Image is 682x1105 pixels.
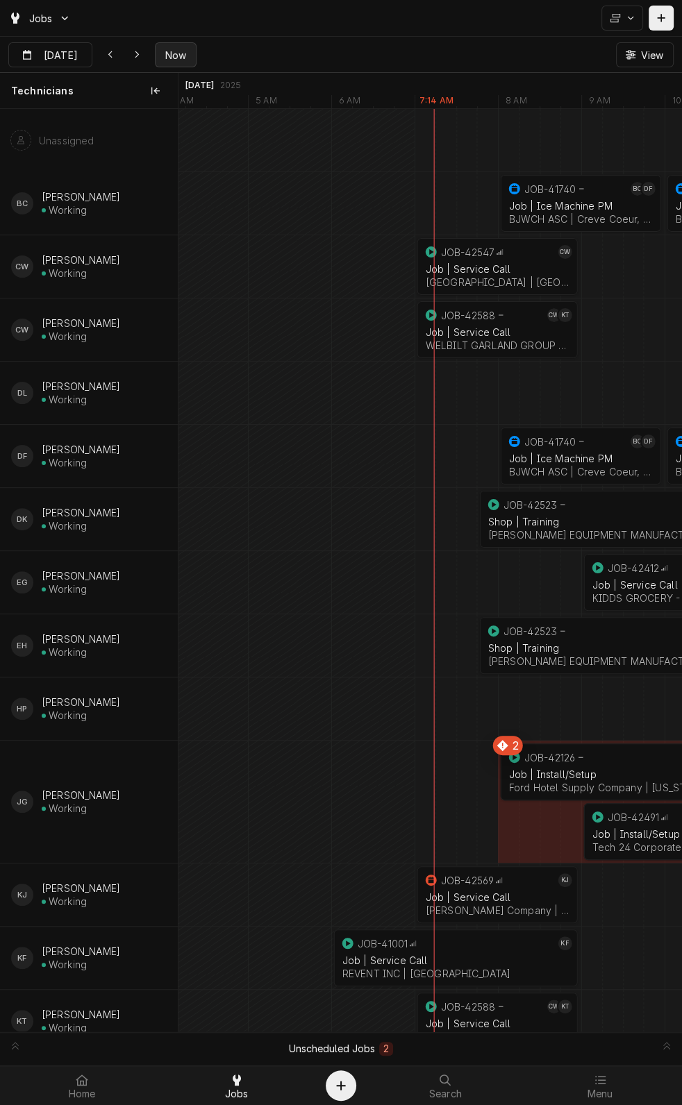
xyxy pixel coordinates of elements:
[49,583,87,595] div: Working
[642,182,656,196] div: David Ford's Avatar
[165,95,201,110] div: 4 AM
[11,791,33,813] div: Jeff George's Avatar
[8,42,92,67] button: [DATE]
[558,245,572,259] div: CW
[631,182,644,196] div: BC
[42,570,120,582] div: [PERSON_NAME]
[11,947,33,969] div: KF
[524,183,576,195] div: JOB-41740
[11,884,33,906] div: Kevin Jordan's Avatar
[441,310,495,321] div: JOB-42588
[42,254,120,266] div: [PERSON_NAME]
[358,938,408,950] div: JOB-41001
[49,457,87,469] div: Working
[504,499,557,511] div: JOB-42523
[369,1069,522,1102] a: Search
[49,646,87,658] div: Working
[547,308,561,322] div: CW
[11,445,33,467] div: David Ford's Avatar
[342,968,569,979] div: REVENT INC | [GEOGRAPHIC_DATA]
[11,634,33,657] div: Erick Hudgens's Avatar
[220,80,242,91] div: 2025
[11,255,33,278] div: CW
[49,330,87,342] div: Working
[638,48,666,62] span: View
[426,326,569,338] div: Job | Service Call
[11,698,33,720] div: HP
[524,436,576,448] div: JOB-41740
[160,1069,314,1102] a: Jobs
[558,936,572,950] div: Kevin Floyd's Avatar
[11,947,33,969] div: Kevin Floyd's Avatar
[49,802,87,814] div: Working
[326,1070,356,1101] button: Create Object
[11,382,33,404] div: David Lindsey's Avatar
[426,904,569,916] div: [PERSON_NAME] Company | [GEOGRAPHIC_DATA][PERSON_NAME]
[39,135,94,146] div: Unassigned
[524,752,575,764] div: JOB-42126
[11,571,33,593] div: Eric Guard's Avatar
[426,276,569,288] div: [GEOGRAPHIC_DATA] | [GEOGRAPHIC_DATA]
[11,84,74,98] span: Technicians
[185,80,215,91] div: [DATE]
[49,959,87,970] div: Working
[382,1041,390,1056] div: 2
[419,95,454,106] label: 7:14 AM
[11,634,33,657] div: EH
[631,182,644,196] div: Brad Cope's Avatar
[29,11,53,26] span: Jobs
[631,435,644,448] div: BC
[6,1069,159,1102] a: Home
[608,811,659,823] div: JOB-42491
[581,95,617,110] div: 9 AM
[49,895,87,907] div: Working
[558,936,572,950] div: KF
[11,508,33,530] div: Drew Koonce's Avatar
[49,1022,87,1034] div: Working
[547,308,561,322] div: Courtney Wiliford's Avatar
[642,182,656,196] div: DF
[426,1031,569,1043] div: WELBILT GARLAND GROUP | [GEOGRAPHIC_DATA], 63026
[42,317,120,329] div: [PERSON_NAME]
[558,308,572,322] div: Kris Thomason's Avatar
[608,562,659,574] div: JOB-42412
[11,698,33,720] div: Herb Phillips's Avatar
[631,435,644,448] div: Brad Cope's Avatar
[331,95,367,110] div: 6 AM
[11,571,33,593] div: EG
[558,245,572,259] div: Chuck Wamboldt's Avatar
[11,884,33,906] div: KJ
[42,633,120,645] div: [PERSON_NAME]
[426,1018,569,1029] div: Job | Service Call
[441,875,494,886] div: JOB-42569
[426,263,569,275] div: Job | Service Call
[42,444,120,455] div: [PERSON_NAME]
[49,394,87,405] div: Working
[11,1010,33,1032] div: Kris Thomason's Avatar
[558,308,572,322] div: KT
[248,95,284,110] div: 5 AM
[42,191,120,203] div: [PERSON_NAME]
[163,48,189,62] span: Now
[509,200,653,212] div: Job | Ice Machine PM
[587,1088,613,1099] span: Menu
[42,696,120,708] div: [PERSON_NAME]
[616,42,674,67] button: View
[524,1069,677,1102] a: Menu
[42,789,120,801] div: [PERSON_NAME]
[642,435,656,448] div: DF
[11,1010,33,1032] div: KT
[11,255,33,278] div: Chuck Wamboldt's Avatar
[11,445,33,467] div: DF
[547,999,561,1013] div: CW
[11,508,33,530] div: DK
[342,954,569,966] div: Job | Service Call
[42,945,120,957] div: [PERSON_NAME]
[69,1088,96,1099] span: Home
[49,520,87,532] div: Working
[42,380,120,392] div: [PERSON_NAME]
[441,1001,495,1013] div: JOB-42588
[11,791,33,813] div: JG
[42,1009,120,1020] div: [PERSON_NAME]
[225,1088,249,1099] span: Jobs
